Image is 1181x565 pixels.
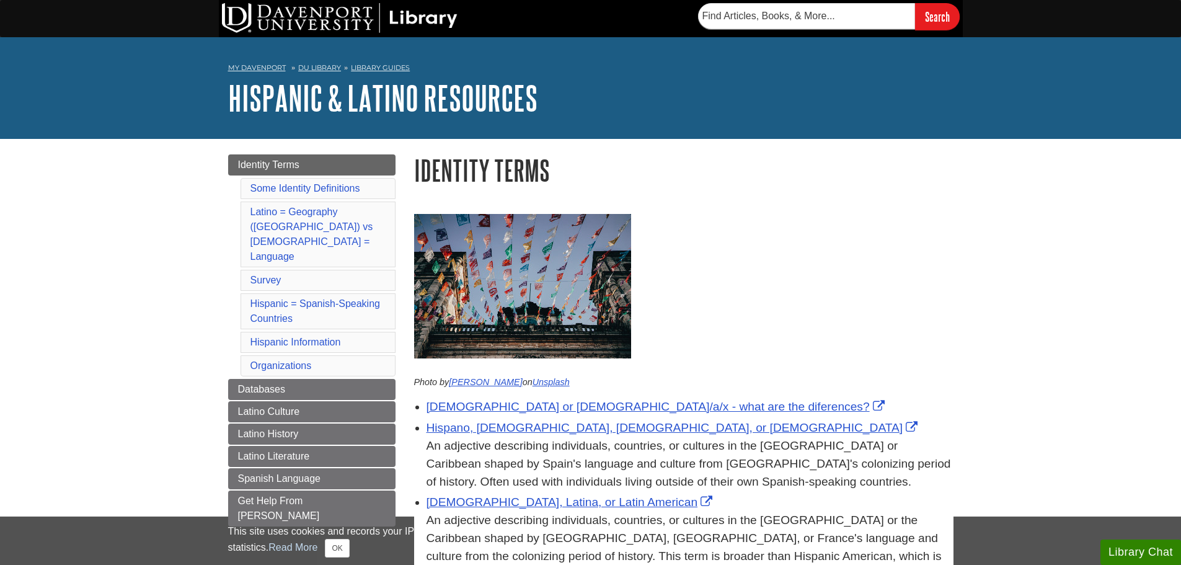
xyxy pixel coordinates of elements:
[222,3,458,33] img: DU Library
[414,376,953,389] p: Photo by on
[533,377,570,387] a: Unsplash
[414,214,631,358] img: Dia de los Muertos Flags
[228,79,537,117] a: Hispanic & Latino Resources
[238,496,320,521] span: Get Help From [PERSON_NAME]
[250,337,341,347] a: Hispanic Information
[250,183,360,194] a: Some Identity Definitions
[351,63,410,72] a: Library Guides
[238,473,321,484] span: Spanish Language
[228,424,396,445] a: Latino History
[427,400,888,413] a: Link opens in new window
[228,60,953,79] nav: breadcrumb
[1100,540,1181,565] button: Library Chat
[238,384,286,394] span: Databases
[228,446,396,467] a: Latino Literature
[427,437,953,491] div: An adjective describing individuals, countries, or cultures in the [GEOGRAPHIC_DATA] or Caribbean...
[238,451,310,461] span: Latino Literature
[238,429,299,439] span: Latino History
[427,421,921,434] a: Link opens in new window
[228,401,396,422] a: Latino Culture
[228,63,286,73] a: My Davenport
[228,154,396,527] div: Guide Page Menu
[698,3,915,29] input: Find Articles, Books, & More...
[250,360,312,371] a: Organizations
[228,379,396,400] a: Databases
[238,159,299,170] span: Identity Terms
[250,298,380,324] a: Hispanic = Spanish-Speaking Countries
[298,63,341,72] a: DU Library
[228,491,396,527] a: Get Help From [PERSON_NAME]
[414,154,953,186] h1: Identity Terms
[698,3,960,30] form: Searches DU Library's articles, books, and more
[449,377,522,387] a: [PERSON_NAME]
[228,468,396,489] a: Spanish Language
[427,496,716,509] a: Link opens in new window
[228,154,396,176] a: Identity Terms
[238,406,300,417] span: Latino Culture
[250,207,373,262] a: Latino = Geography ([GEOGRAPHIC_DATA]) vs [DEMOGRAPHIC_DATA] = Language
[250,275,281,285] a: Survey
[915,3,960,30] input: Search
